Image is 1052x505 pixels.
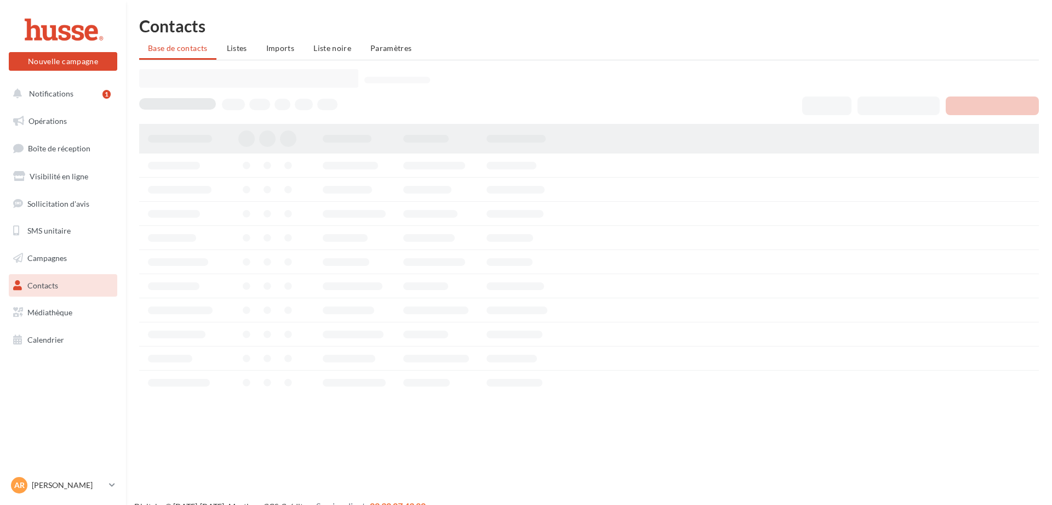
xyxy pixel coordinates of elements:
span: Notifications [29,89,73,98]
a: Visibilité en ligne [7,165,119,188]
div: 1 [102,90,111,99]
span: Contacts [27,281,58,290]
a: Médiathèque [7,301,119,324]
a: Opérations [7,110,119,133]
span: Opérations [28,116,67,126]
span: Visibilité en ligne [30,172,88,181]
span: AR [14,480,25,491]
span: Médiathèque [27,308,72,317]
h1: Contacts [139,18,1039,34]
a: Contacts [7,274,119,297]
span: Imports [266,43,294,53]
span: Boîte de réception [28,144,90,153]
a: Calendrier [7,328,119,351]
a: SMS unitaire [7,219,119,242]
button: Nouvelle campagne [9,52,117,71]
a: Sollicitation d'avis [7,192,119,215]
span: Campagnes [27,253,67,263]
a: Boîte de réception [7,137,119,160]
span: SMS unitaire [27,226,71,235]
a: AR [PERSON_NAME] [9,475,117,496]
span: Sollicitation d'avis [27,198,89,208]
span: Liste noire [313,43,351,53]
button: Notifications 1 [7,82,115,105]
a: Campagnes [7,247,119,270]
span: Calendrier [27,335,64,344]
span: Listes [227,43,247,53]
p: [PERSON_NAME] [32,480,105,491]
span: Paramètres [370,43,412,53]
